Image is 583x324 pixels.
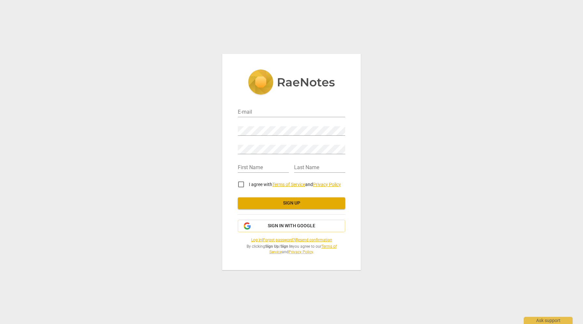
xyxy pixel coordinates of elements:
a: Privacy Policy [289,250,313,254]
span: | | [238,237,345,243]
span: Sign in with Google [268,223,315,229]
a: Log in [251,238,262,242]
div: Ask support [524,317,573,324]
a: Terms of Service [269,244,337,254]
button: Sign in with Google [238,220,345,232]
span: I agree with and [249,182,341,187]
button: Sign up [238,197,345,209]
b: Sign Up [265,244,279,249]
img: 5ac2273c67554f335776073100b6d88f.svg [248,69,335,96]
a: Privacy Policy [313,182,341,187]
a: Terms of Service [272,182,305,187]
span: By clicking / you agree to our and . [238,244,345,255]
span: Sign up [243,200,340,206]
b: Sign In [280,244,293,249]
a: Resend confirmation [296,238,332,242]
a: Forgot password? [263,238,295,242]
